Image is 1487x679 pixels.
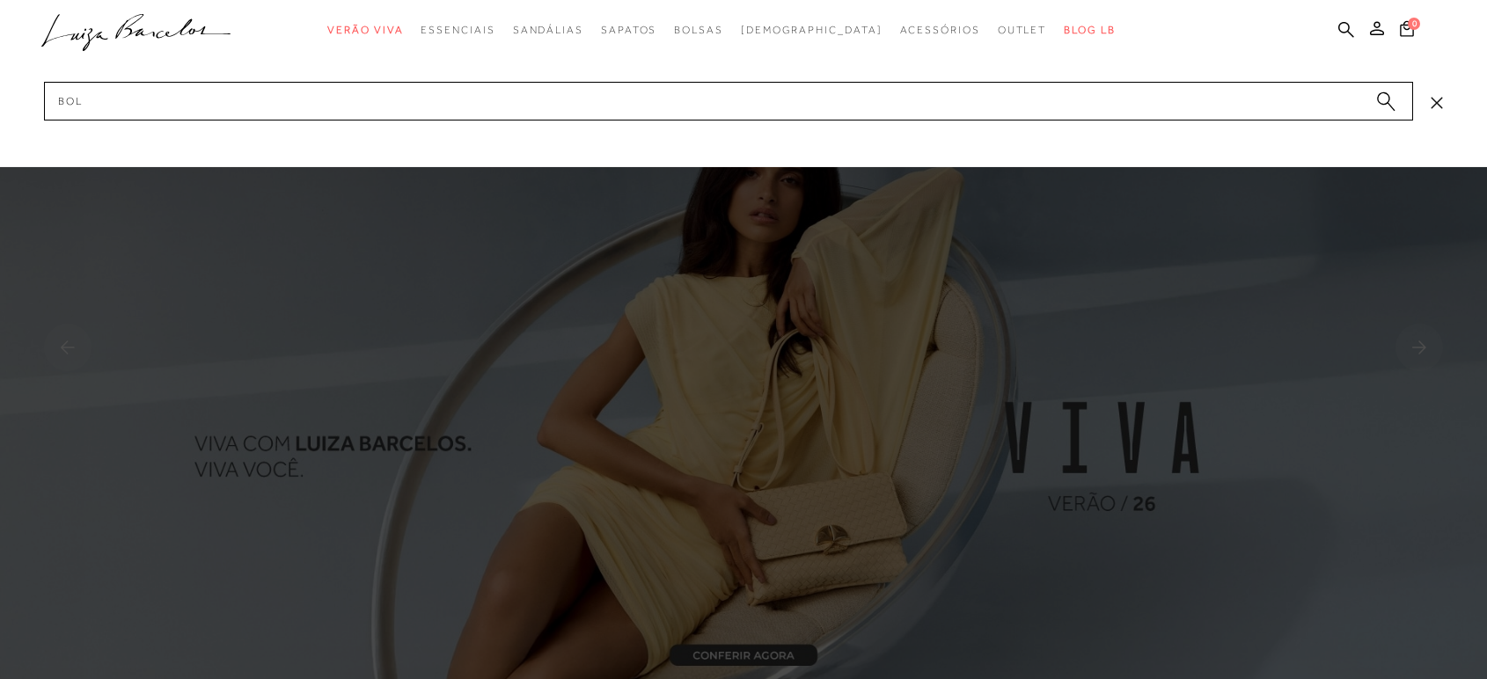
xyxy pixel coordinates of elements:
a: noSubCategoriesText [741,14,883,47]
button: 0 [1395,19,1419,43]
span: Essenciais [421,24,494,36]
a: categoryNavScreenReaderText [674,14,723,47]
span: 0 [1408,18,1420,30]
a: categoryNavScreenReaderText [998,14,1047,47]
span: [DEMOGRAPHIC_DATA] [741,24,883,36]
span: BLOG LB [1064,24,1115,36]
span: Outlet [998,24,1047,36]
a: categoryNavScreenReaderText [900,14,980,47]
a: BLOG LB [1064,14,1115,47]
span: Sandálias [513,24,583,36]
a: categoryNavScreenReaderText [421,14,494,47]
input: Buscar. [44,82,1413,120]
span: Verão Viva [327,24,403,36]
span: Bolsas [674,24,723,36]
a: categoryNavScreenReaderText [513,14,583,47]
span: Acessórios [900,24,980,36]
a: categoryNavScreenReaderText [327,14,403,47]
a: categoryNavScreenReaderText [601,14,656,47]
span: Sapatos [601,24,656,36]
